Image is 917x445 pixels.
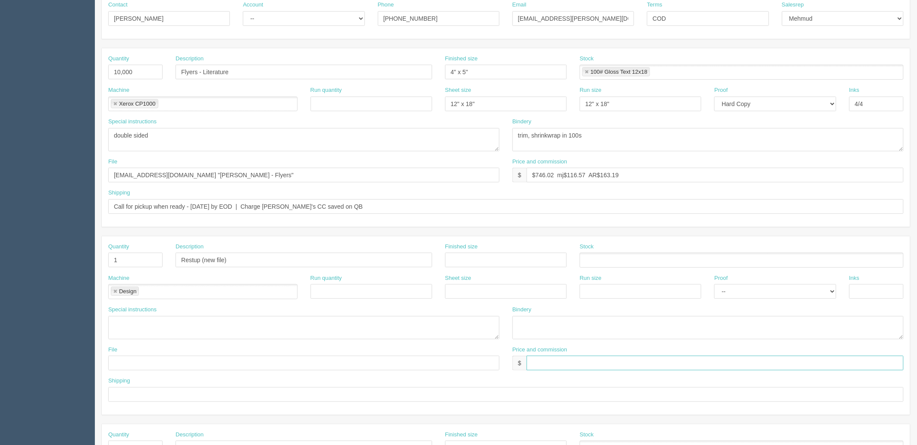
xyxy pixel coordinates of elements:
[445,274,471,282] label: Sheet size
[119,101,156,107] div: Xerox CP1000
[108,86,129,94] label: Machine
[108,377,130,385] label: Shipping
[580,55,594,63] label: Stock
[108,118,157,126] label: Special instructions
[580,431,594,439] label: Stock
[108,128,499,151] textarea: double sided
[445,243,478,251] label: Finished size
[849,86,860,94] label: Inks
[512,306,531,314] label: Bindery
[311,86,342,94] label: Run quantity
[108,243,129,251] label: Quantity
[108,55,129,63] label: Quantity
[512,128,904,151] textarea: trim, shrinkwrap in 100s
[512,118,531,126] label: Bindery
[445,86,471,94] label: Sheet size
[580,86,602,94] label: Run size
[512,168,527,182] div: $
[243,1,263,9] label: Account
[512,346,567,354] label: Price and commission
[108,1,128,9] label: Contact
[108,431,129,439] label: Quantity
[176,431,204,439] label: Description
[445,55,478,63] label: Finished size
[512,1,527,9] label: Email
[580,274,602,282] label: Run size
[647,1,662,9] label: Terms
[176,55,204,63] label: Description
[714,274,728,282] label: Proof
[512,356,527,370] div: $
[512,158,567,166] label: Price and commission
[714,86,728,94] label: Proof
[378,1,394,9] label: Phone
[176,243,204,251] label: Description
[311,274,342,282] label: Run quantity
[849,274,860,282] label: Inks
[108,346,117,354] label: File
[108,189,130,197] label: Shipping
[119,288,136,294] div: Design
[108,274,129,282] label: Machine
[782,1,804,9] label: Salesrep
[108,158,117,166] label: File
[580,243,594,251] label: Stock
[445,431,478,439] label: Finished size
[590,69,647,75] div: 100# Gloss Text 12x18
[108,306,157,314] label: Special instructions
